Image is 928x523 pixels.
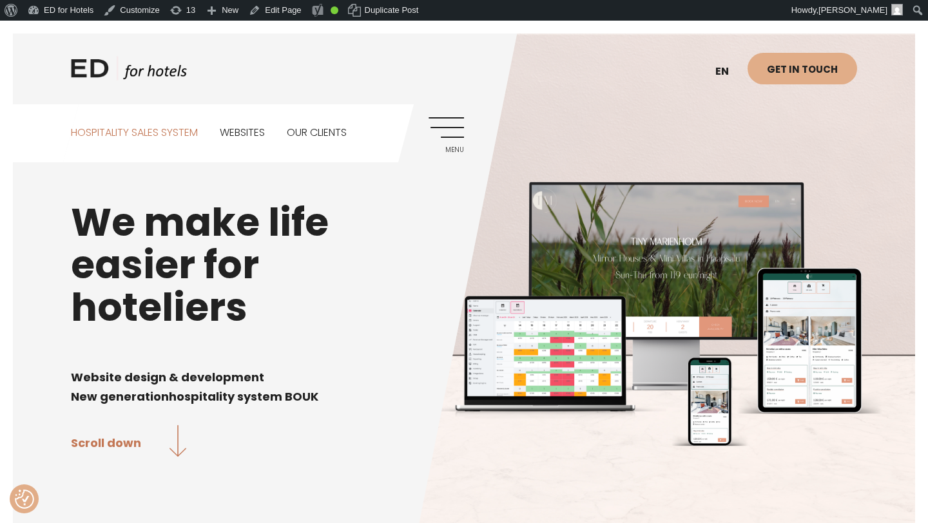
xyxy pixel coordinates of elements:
button: Consent Preferences [15,490,34,509]
span: [PERSON_NAME] [818,5,887,15]
span: hospitality system BOUK [169,388,318,404]
h1: We make life easier for hoteliers [71,201,857,328]
a: Menu [429,117,464,153]
span: Website design & development New generation [71,369,264,404]
a: Our clients [287,104,347,162]
a: Websites [220,104,265,162]
a: Scroll down [71,425,186,459]
a: ED HOTELS [71,56,187,88]
span: Menu [429,146,464,154]
div: Good [331,6,338,14]
div: Page 1 [71,348,857,406]
a: en [709,56,748,88]
a: Hospitality sales system [71,104,198,162]
img: Revisit consent button [15,490,34,509]
a: Get in touch [748,53,857,84]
